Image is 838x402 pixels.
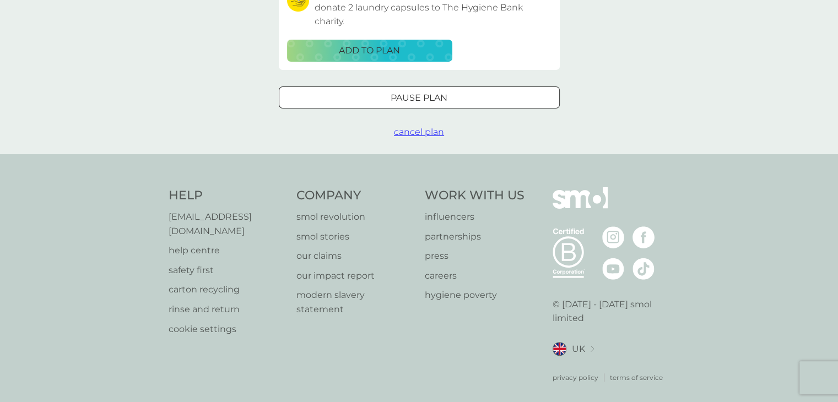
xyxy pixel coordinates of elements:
[425,288,525,302] a: hygiene poverty
[169,263,286,278] a: safety first
[169,283,286,297] a: carton recycling
[425,249,525,263] a: press
[394,127,444,137] span: cancel plan
[632,258,655,280] img: visit the smol Tiktok page
[553,297,670,325] p: © [DATE] - [DATE] smol limited
[296,210,414,224] a: smol revolution
[425,187,525,204] h4: Work With Us
[296,288,414,316] a: modern slavery statement
[169,187,286,204] h4: Help
[425,269,525,283] a: careers
[632,226,655,248] img: visit the smol Facebook page
[287,40,452,62] button: ADD TO PLAN
[391,91,447,105] p: Pause plan
[572,342,585,356] span: UK
[553,372,598,383] a: privacy policy
[553,342,566,356] img: UK flag
[339,44,400,58] p: ADD TO PLAN
[296,269,414,283] a: our impact report
[553,187,608,225] img: smol
[425,230,525,244] a: partnerships
[296,249,414,263] a: our claims
[296,187,414,204] h4: Company
[610,372,663,383] a: terms of service
[169,302,286,317] a: rinse and return
[602,258,624,280] img: visit the smol Youtube page
[169,322,286,336] a: cookie settings
[169,243,286,258] a: help centre
[425,210,525,224] a: influencers
[394,125,444,139] button: cancel plan
[591,346,594,352] img: select a new location
[602,226,624,248] img: visit the smol Instagram page
[296,230,414,244] a: smol stories
[279,86,560,108] button: Pause plan
[169,210,286,238] a: [EMAIL_ADDRESS][DOMAIN_NAME]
